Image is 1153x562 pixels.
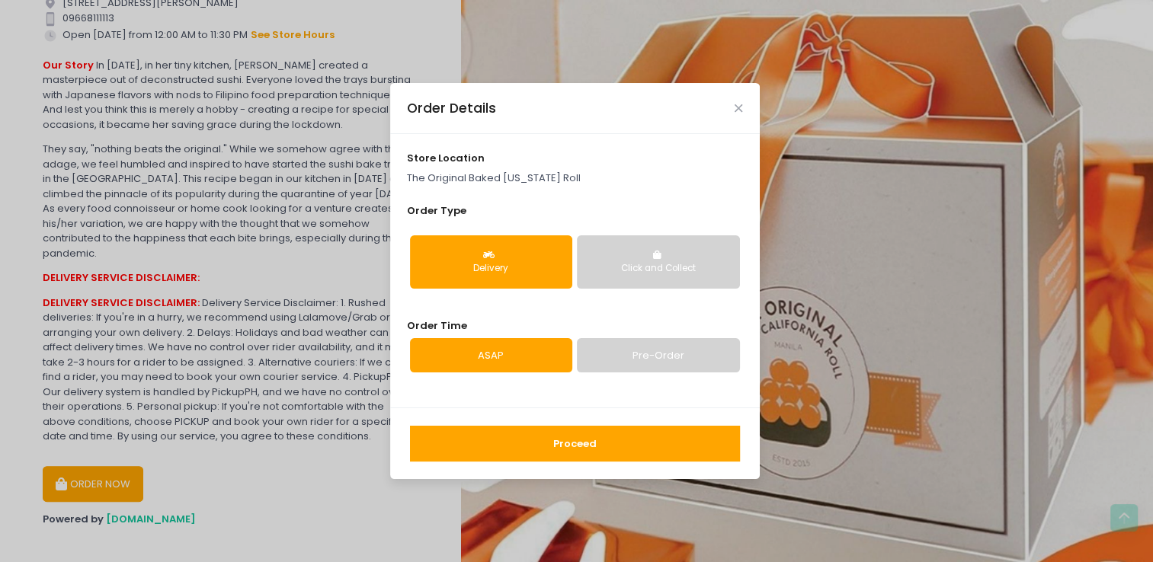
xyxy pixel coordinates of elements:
[407,171,742,186] p: The Original Baked [US_STATE] Roll
[577,235,739,289] button: Click and Collect
[407,203,466,218] span: Order Type
[410,338,572,373] a: ASAP
[410,426,740,462] button: Proceed
[735,104,742,112] button: Close
[407,318,467,333] span: Order Time
[577,338,739,373] a: Pre-Order
[588,262,729,276] div: Click and Collect
[407,151,485,165] span: store location
[407,98,496,118] div: Order Details
[421,262,562,276] div: Delivery
[410,235,572,289] button: Delivery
